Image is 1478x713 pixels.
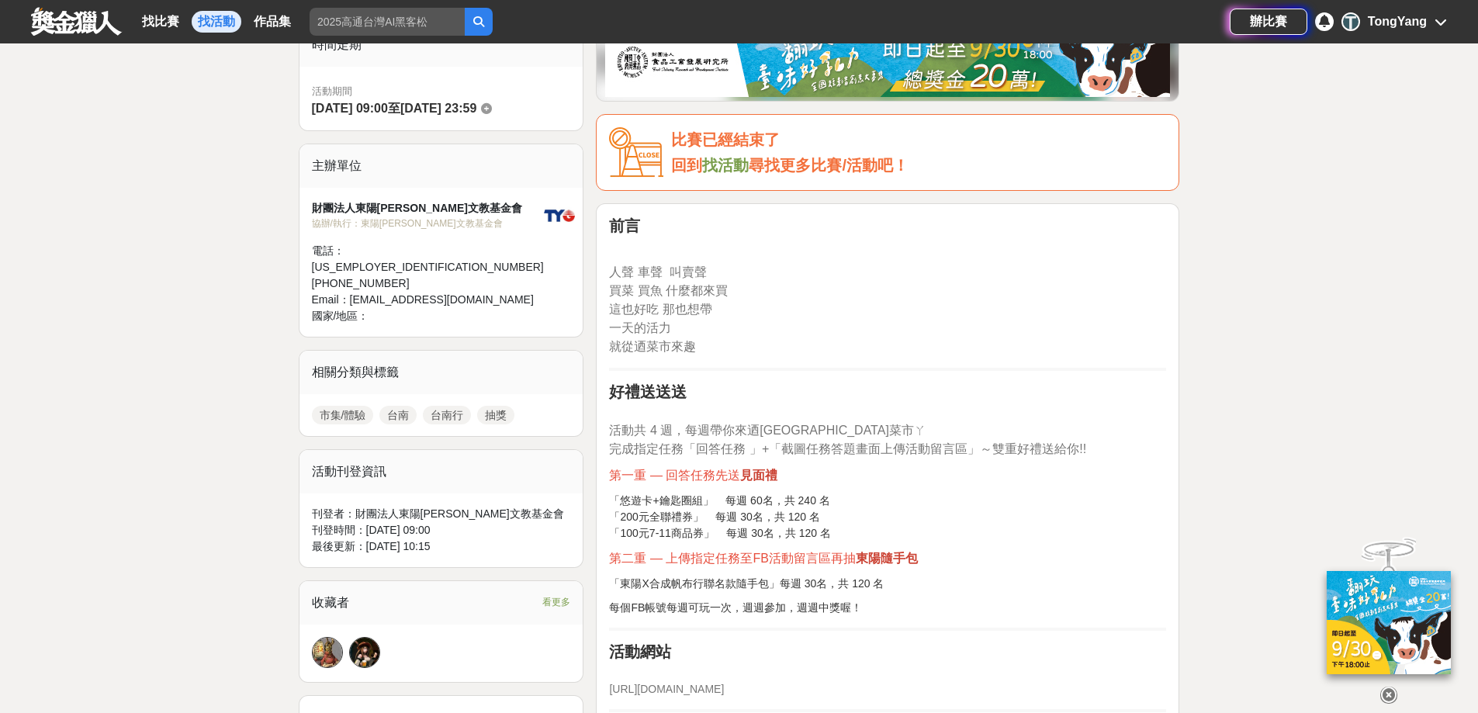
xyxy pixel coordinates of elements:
[609,217,640,234] strong: 前言
[299,351,583,394] div: 相關分類與標籤
[477,406,514,424] a: 抽獎
[605,27,1170,97] img: b0ef2173-5a9d-47ad-b0e3-de335e335c0a.jpg
[609,442,1086,455] span: 完成指定任務「回答任務 」+「截圖任務答題畫面上傳活動留言區」～雙重好禮送給你!!
[312,102,388,115] span: [DATE] 09:00
[1230,9,1307,35] a: 辦比賽
[1341,12,1360,31] div: T
[379,406,417,424] a: 台南
[312,406,374,424] a: 市集/體驗
[299,450,583,493] div: 活動刊登資訊
[609,643,671,660] strong: 活動網站
[349,637,380,668] a: Avatar
[312,637,343,668] a: Avatar
[609,383,687,400] strong: 好禮送送送
[312,596,349,609] span: 收藏者
[542,594,570,611] span: 看更多
[423,406,471,424] a: 台南行
[609,493,1166,542] p: 「悠遊卡+鑰匙圈組」 每週 60名，共 240 名 「200元全聯禮券」 每週 30名，共 120 名 「100元7-11商品券」 每週 30名，共 120 名
[609,340,696,353] span: 就從迺菜市來趣
[609,265,706,279] span: 人聲 車聲 叫賣聲
[310,8,465,36] input: 2025高通台灣AI黑客松
[671,127,1166,153] div: 比賽已經結束了
[313,638,342,667] img: Avatar
[1368,12,1427,31] div: TongYang
[609,424,926,437] span: 活動共 4 週，每週帶你來迺[GEOGRAPHIC_DATA]菜市ㄚ
[388,102,400,115] span: 至
[740,469,777,482] strong: 見面禮
[609,127,663,178] img: Icon
[1327,571,1451,674] img: ff197300-f8ee-455f-a0ae-06a3645bc375.jpg
[609,284,728,297] span: 買菜 買魚 什麼都來買
[312,522,571,538] div: 刊登時間： [DATE] 09:00
[312,292,544,308] div: Email： [EMAIL_ADDRESS][DOMAIN_NAME]
[702,157,749,174] a: 找活動
[609,600,1166,616] p: 每個FB帳號每週可玩一次，週週參加，週週中獎喔！
[749,157,909,174] span: 尋找更多比賽/活動吧！
[609,576,1166,592] p: 「東陽X合成帆布行聯名款隨手包」每週 30名，共 120 名
[299,144,583,188] div: 主辦單位
[609,552,855,565] span: 第二重 — 上傳指定任務至FB活動留言區再抽
[856,552,918,565] strong: 東陽隨手包
[312,216,544,230] div: 協辦/執行： 東陽[PERSON_NAME]文教基金會
[312,84,571,99] span: 活動期間
[312,200,544,216] div: 財團法人東陽[PERSON_NAME]文教基金會
[312,310,369,322] span: 國家/地區：
[192,11,241,33] a: 找活動
[312,506,571,522] div: 刊登者： 財團法人東陽[PERSON_NAME]文教基金會
[609,683,724,695] a: [URL][DOMAIN_NAME]
[609,321,671,334] span: 一天的活力
[247,11,297,33] a: 作品集
[350,638,379,667] img: Avatar
[609,469,740,482] span: 第一重 — 回答任務先送
[312,243,544,292] div: 電話： [US_EMPLOYER_IDENTIFICATION_NUMBER][PHONE_NUMBER]
[609,303,711,316] span: 這也好吃 那也想帶
[671,157,702,174] span: 回到
[312,538,571,555] div: 最後更新： [DATE] 10:15
[400,102,476,115] span: [DATE] 23:59
[299,23,583,67] div: 時間走期
[136,11,185,33] a: 找比賽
